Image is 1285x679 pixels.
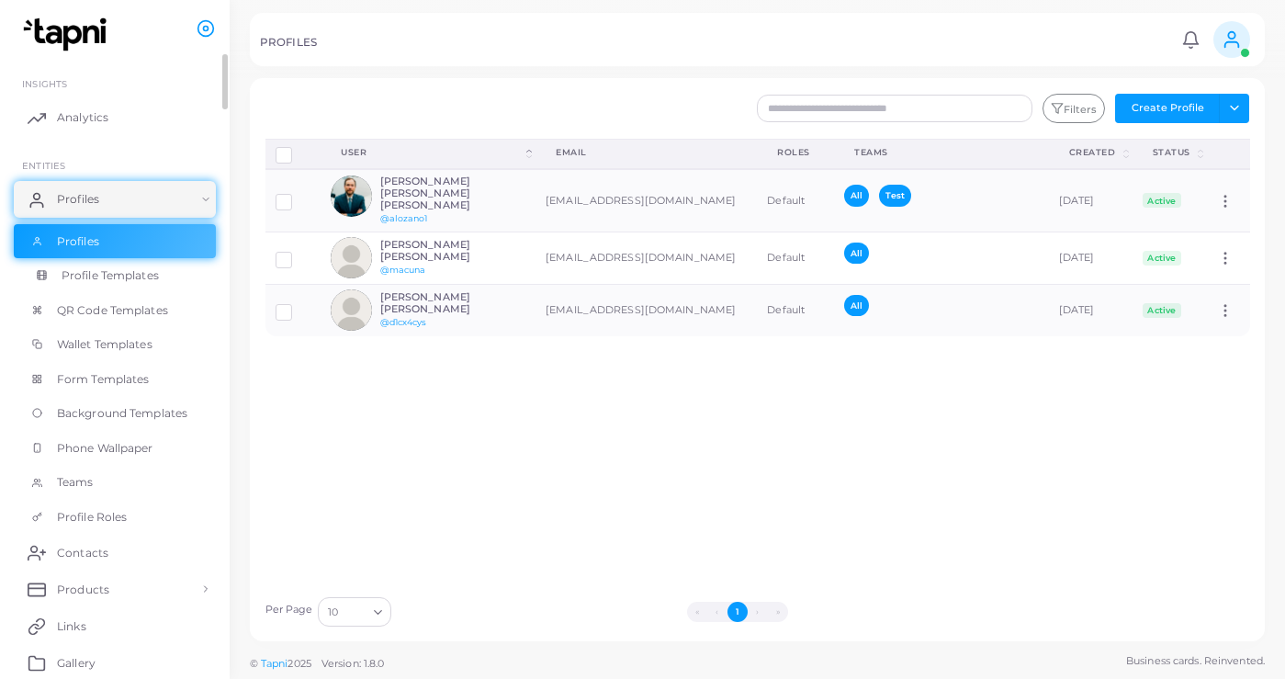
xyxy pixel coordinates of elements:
[265,139,321,169] th: Row-selection
[14,181,216,218] a: Profiles
[1049,284,1133,336] td: [DATE]
[57,582,109,598] span: Products
[340,602,366,622] input: Search for option
[62,267,159,284] span: Profile Templates
[380,239,515,263] h6: [PERSON_NAME] [PERSON_NAME]
[1049,232,1133,284] td: [DATE]
[396,602,1078,622] ul: Pagination
[341,146,523,159] div: User
[14,534,216,571] a: Contacts
[260,36,317,49] h5: PROFILES
[844,185,869,206] span: All
[250,656,384,672] span: ©
[261,657,288,670] a: Tapni
[57,371,150,388] span: Form Templates
[14,362,216,397] a: Form Templates
[1115,94,1220,123] button: Create Profile
[57,545,108,561] span: Contacts
[328,603,338,622] span: 10
[318,597,391,627] div: Search for option
[22,160,65,171] span: ENTITIES
[57,336,152,353] span: Wallet Templates
[57,233,99,250] span: Profiles
[331,289,372,331] img: avatar
[1049,169,1133,232] td: [DATE]
[14,396,216,431] a: Background Templates
[321,657,385,670] span: Version: 1.8.0
[22,78,67,89] span: INSIGHTS
[556,146,737,159] div: Email
[14,571,216,607] a: Products
[57,509,127,526] span: Profile Roles
[57,655,96,672] span: Gallery
[14,293,216,328] a: QR Code Templates
[1069,146,1120,159] div: Created
[14,465,216,500] a: Teams
[1043,94,1105,123] button: Filters
[757,232,834,284] td: Default
[854,146,1029,159] div: Teams
[331,237,372,278] img: avatar
[380,175,515,212] h6: [PERSON_NAME] [PERSON_NAME] [PERSON_NAME]
[1143,251,1181,266] span: Active
[380,213,428,223] a: @alozano1
[14,99,216,136] a: Analytics
[17,17,118,51] img: logo
[1143,193,1181,208] span: Active
[1207,139,1249,169] th: Action
[14,327,216,362] a: Wallet Templates
[757,169,834,232] td: Default
[844,243,869,264] span: All
[844,295,869,316] span: All
[14,607,216,644] a: Links
[380,265,426,275] a: @macuna
[1143,303,1181,318] span: Active
[1126,653,1265,669] span: Business cards. Reinvented.
[535,284,757,336] td: [EMAIL_ADDRESS][DOMAIN_NAME]
[879,185,910,206] span: Test
[14,258,216,293] a: Profile Templates
[535,232,757,284] td: [EMAIL_ADDRESS][DOMAIN_NAME]
[1153,146,1194,159] div: Status
[535,169,757,232] td: [EMAIL_ADDRESS][DOMAIN_NAME]
[331,175,372,217] img: avatar
[57,474,94,491] span: Teams
[14,500,216,535] a: Profile Roles
[14,224,216,259] a: Profiles
[380,317,427,327] a: @d1cx4cys
[57,302,168,319] span: QR Code Templates
[14,431,216,466] a: Phone Wallpaper
[57,618,86,635] span: Links
[57,109,108,126] span: Analytics
[57,405,187,422] span: Background Templates
[777,146,814,159] div: Roles
[265,603,313,617] label: Per Page
[287,656,310,672] span: 2025
[57,191,99,208] span: Profiles
[727,602,748,622] button: Go to page 1
[757,284,834,336] td: Default
[380,291,515,315] h6: [PERSON_NAME] [PERSON_NAME]
[57,440,153,457] span: Phone Wallpaper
